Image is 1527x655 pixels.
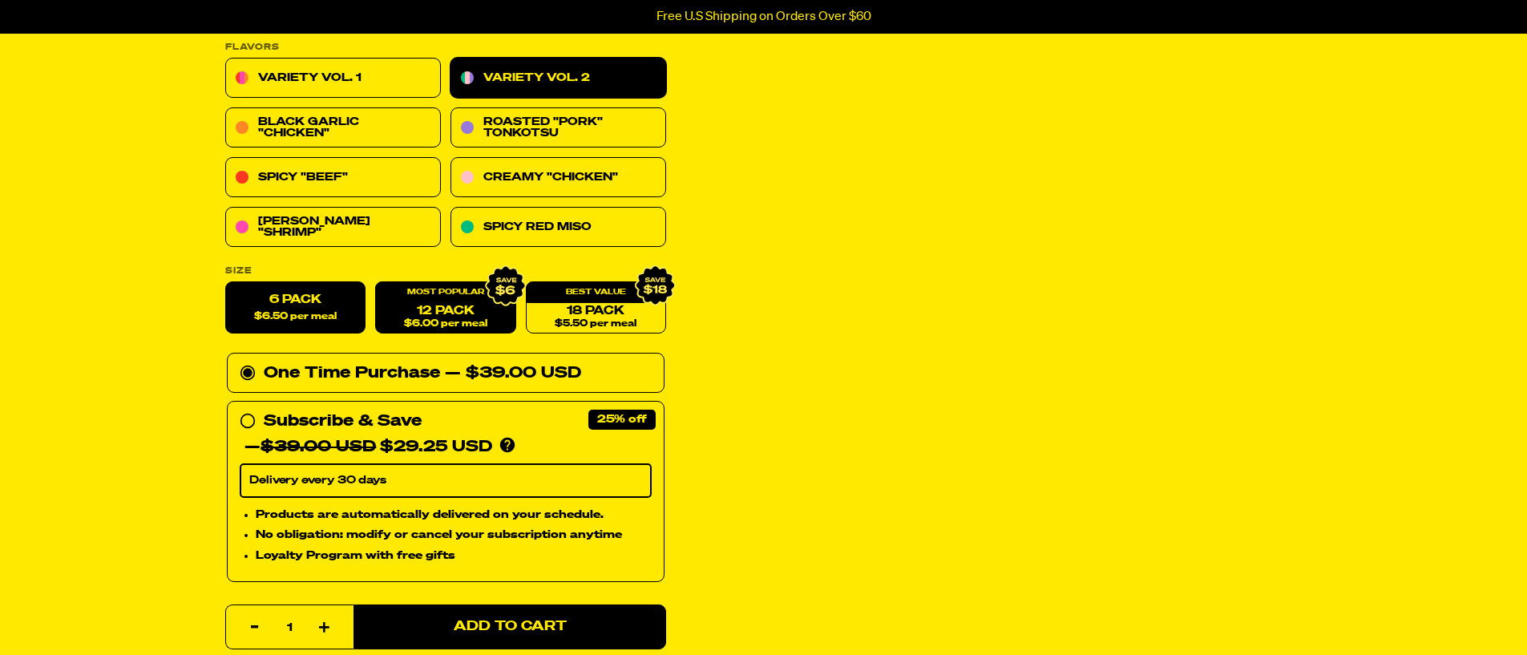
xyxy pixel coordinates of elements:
[261,439,376,455] del: $39.00 USD
[445,361,581,386] div: — $39.00 USD
[236,605,344,650] input: quantity
[450,59,666,99] a: Variety Vol. 2
[256,548,652,565] li: Loyalty Program with free gifts
[375,282,515,334] a: 12 Pack$6.00 per meal
[403,319,487,330] span: $6.00 per meal
[450,108,666,148] a: Roasted "Pork" Tonkotsu
[264,409,422,435] div: Subscribe & Save
[240,361,652,386] div: One Time Purchase
[353,604,666,649] button: Add to Cart
[225,267,666,276] label: Size
[225,158,441,198] a: Spicy "Beef"
[244,435,492,460] div: — $29.25 USD
[254,312,337,322] span: $6.50 per meal
[256,527,652,544] li: No obligation: modify or cancel your subscription anytime
[225,282,366,334] label: 6 Pack
[656,10,871,24] p: Free U.S Shipping on Orders Over $60
[450,158,666,198] a: Creamy "Chicken"
[225,208,441,248] a: [PERSON_NAME] "Shrimp"
[225,108,441,148] a: Black Garlic "Chicken"
[225,59,441,99] a: Variety Vol. 1
[256,506,652,524] li: Products are automatically delivered on your schedule.
[525,282,665,334] a: 18 Pack$5.50 per meal
[555,319,636,330] span: $5.50 per meal
[450,208,666,248] a: Spicy Red Miso
[240,464,652,498] select: Subscribe & Save —$39.00 USD$29.25 USD Products are automatically delivered on your schedule. No ...
[225,43,666,52] p: Flavors
[453,621,566,634] span: Add to Cart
